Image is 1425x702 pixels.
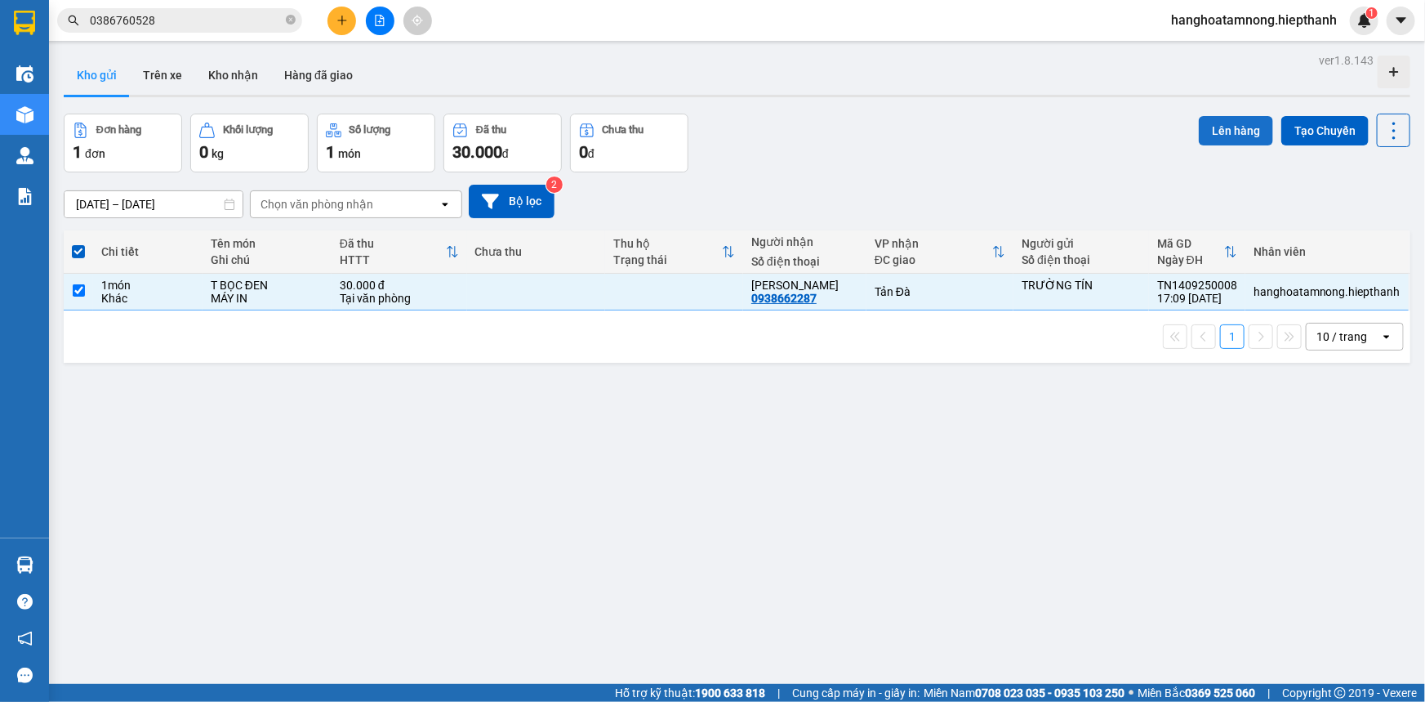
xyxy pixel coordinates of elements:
div: T BỌC ĐEN [211,279,323,292]
div: Tản Đà [875,285,1005,298]
span: | [1267,684,1270,702]
div: Chọn văn phòng nhận [261,196,373,212]
span: question-circle [17,594,33,610]
div: Chưa thu [475,245,597,258]
div: HTTT [340,253,446,266]
div: Đã thu [476,124,506,136]
div: Chưa thu [603,124,644,136]
span: 1 [1369,7,1374,19]
div: 10 / trang [1316,329,1367,345]
button: file-add [366,7,394,35]
div: Tên món [211,237,323,250]
th: Toggle SortBy [866,230,1013,274]
div: Người gửi [1022,237,1141,250]
span: notification [17,631,33,646]
div: TRƯỜNG TÍN [1022,279,1141,292]
th: Toggle SortBy [605,230,743,274]
div: Thu hộ [613,237,722,250]
span: Miền Nam [924,684,1124,702]
button: Đã thu30.000đ [443,114,562,172]
sup: 2 [546,177,563,193]
button: Trên xe [130,56,195,95]
div: MÁY IN [211,292,323,305]
span: Cung cấp máy in - giấy in: [792,684,920,702]
span: search [68,15,79,26]
span: copyright [1334,687,1346,699]
div: Đơn hàng [96,124,141,136]
strong: 0369 525 060 [1185,686,1255,700]
button: Hàng đã giao [271,56,366,95]
div: 0938662287 [751,292,817,305]
span: file-add [374,15,385,26]
span: message [17,668,33,683]
span: | [777,684,780,702]
img: warehouse-icon [16,147,33,164]
button: Chưa thu0đ [570,114,688,172]
div: ANH PHƯƠNG [751,279,858,292]
button: aim [403,7,432,35]
span: đ [502,147,509,160]
button: 1 [1220,324,1245,349]
button: Đơn hàng1đơn [64,114,182,172]
div: ver 1.8.143 [1319,51,1374,69]
span: close-circle [286,13,296,29]
span: 0 [199,142,208,162]
span: món [338,147,361,160]
div: Khối lượng [223,124,273,136]
div: Ngày ĐH [1157,253,1224,266]
span: caret-down [1394,13,1409,28]
img: icon-new-feature [1357,13,1372,28]
svg: open [439,198,452,211]
img: warehouse-icon [16,65,33,83]
div: Số lượng [350,124,391,136]
th: Toggle SortBy [332,230,467,274]
div: Người nhận [751,235,858,248]
div: TN1409250008 [1157,279,1237,292]
button: caret-down [1387,7,1415,35]
span: 30.000 [452,142,502,162]
span: đơn [85,147,105,160]
sup: 1 [1366,7,1378,19]
div: 1 món [101,279,194,292]
button: Khối lượng0kg [190,114,309,172]
div: Chi tiết [101,245,194,258]
span: close-circle [286,15,296,25]
strong: 1900 633 818 [695,686,765,700]
div: 30.000 đ [340,279,459,292]
img: warehouse-icon [16,557,33,574]
div: Số điện thoại [751,255,858,268]
span: Miền Bắc [1138,684,1255,702]
button: plus [327,7,356,35]
button: Lên hàng [1199,116,1273,145]
span: plus [336,15,348,26]
div: Trạng thái [613,253,722,266]
img: warehouse-icon [16,106,33,123]
button: Số lượng1món [317,114,435,172]
span: đ [588,147,594,160]
span: aim [412,15,423,26]
span: Hỗ trợ kỹ thuật: [615,684,765,702]
input: Select a date range. [65,191,243,217]
div: Khác [101,292,194,305]
img: logo-vxr [14,11,35,35]
span: kg [212,147,224,160]
button: Kho gửi [64,56,130,95]
div: Tại văn phòng [340,292,459,305]
div: VP nhận [875,237,992,250]
div: Số điện thoại [1022,253,1141,266]
strong: 0708 023 035 - 0935 103 250 [975,686,1124,700]
input: Tìm tên, số ĐT hoặc mã đơn [90,11,283,29]
div: hanghoatamnong.hiepthanh [1254,285,1401,298]
button: Bộ lọc [469,185,554,218]
span: 1 [73,142,82,162]
div: Tạo kho hàng mới [1378,56,1410,88]
div: 17:09 [DATE] [1157,292,1237,305]
img: solution-icon [16,188,33,205]
span: ⚪️ [1129,690,1133,696]
button: Tạo Chuyến [1281,116,1369,145]
span: hanghoatamnong.hiepthanh [1158,10,1350,30]
svg: open [1380,330,1393,343]
div: Ghi chú [211,253,323,266]
button: Kho nhận [195,56,271,95]
div: Mã GD [1157,237,1224,250]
